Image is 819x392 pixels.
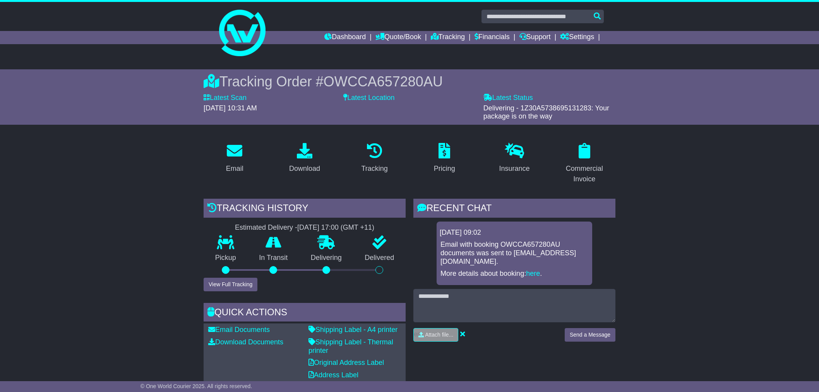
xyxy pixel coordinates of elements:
[204,303,406,324] div: Quick Actions
[558,163,610,184] div: Commercial Invoice
[483,94,533,102] label: Latest Status
[204,104,257,112] span: [DATE] 10:31 AM
[353,254,406,262] p: Delivered
[208,338,283,346] a: Download Documents
[204,199,406,220] div: Tracking history
[475,31,510,44] a: Financials
[440,270,588,278] p: More details about booking: .
[429,140,460,177] a: Pricing
[308,326,398,334] a: Shipping Label - A4 printer
[413,199,615,220] div: RECENT CHAT
[226,163,243,174] div: Email
[308,338,393,354] a: Shipping Label - Thermal printer
[248,254,300,262] p: In Transit
[299,254,353,262] p: Delivering
[204,278,257,291] button: View Full Tracking
[440,241,588,266] p: Email with booking OWCCA657280AU documents was sent to [EMAIL_ADDRESS][DOMAIN_NAME].
[343,94,394,102] label: Latest Location
[297,224,374,232] div: [DATE] 17:00 (GMT +11)
[324,31,366,44] a: Dashboard
[204,73,615,90] div: Tracking Order #
[431,31,465,44] a: Tracking
[140,383,252,389] span: © One World Courier 2025. All rights reserved.
[434,163,455,174] div: Pricing
[494,140,535,177] a: Insurance
[499,163,529,174] div: Insurance
[526,270,540,277] a: here
[324,74,443,89] span: OWCCA657280AU
[204,254,248,262] p: Pickup
[440,229,589,237] div: [DATE] 09:02
[221,140,248,177] a: Email
[560,31,594,44] a: Settings
[519,31,551,44] a: Support
[356,140,393,177] a: Tracking
[375,31,421,44] a: Quote/Book
[208,326,270,334] a: Email Documents
[289,163,320,174] div: Download
[565,328,615,342] button: Send a Message
[553,140,615,187] a: Commercial Invoice
[483,104,609,120] span: Delivering - 1Z30A5738695131283: Your package is on the way
[204,224,406,232] div: Estimated Delivery -
[284,140,325,177] a: Download
[308,359,384,366] a: Original Address Label
[308,371,358,379] a: Address Label
[204,94,247,102] label: Latest Scan
[362,163,388,174] div: Tracking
